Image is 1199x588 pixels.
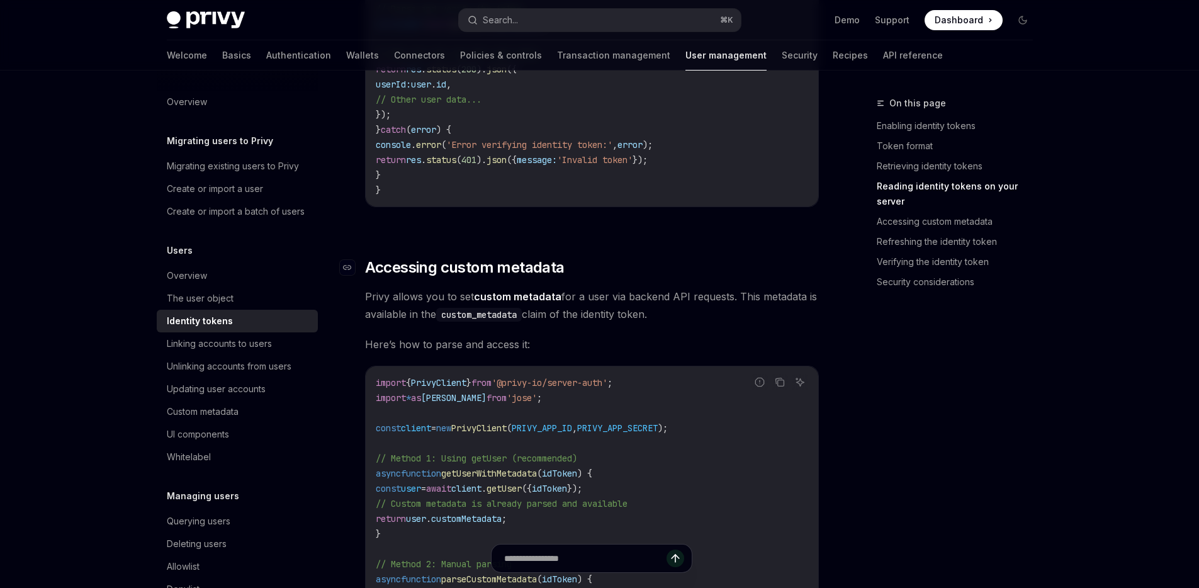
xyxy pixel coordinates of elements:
span: status [426,154,456,166]
span: user [411,79,431,90]
div: Allowlist [167,559,200,574]
span: , [612,139,617,150]
span: PrivyClient [451,422,507,434]
span: , [572,422,577,434]
span: ( [537,468,542,479]
a: Wallets [346,40,379,71]
span: = [421,483,426,494]
span: , [446,79,451,90]
span: PRIVY_APP_ID [512,422,572,434]
span: } [376,528,381,540]
span: new [436,422,451,434]
span: error [411,124,436,135]
h5: Users [167,243,193,258]
a: UI components [157,423,318,446]
span: ( [456,64,461,75]
a: Create or import a user [157,178,318,200]
span: 'Invalid token' [557,154,633,166]
span: ( [406,124,411,135]
span: [PERSON_NAME] [421,392,487,404]
span: Privy allows you to set for a user via backend API requests. This metadata is available in the cl... [365,288,819,323]
span: // Custom metadata is already parsed and available [376,498,628,509]
button: Toggle dark mode [1013,10,1033,30]
span: message: [517,154,557,166]
div: Updating user accounts [167,382,266,397]
a: Verifying the identity token [877,252,1043,272]
button: Report incorrect code [751,374,768,390]
span: return [376,154,406,166]
img: dark logo [167,11,245,29]
span: . [426,513,431,524]
span: }); [376,109,391,120]
span: getUserWithMetadata [441,468,537,479]
a: Reading identity tokens on your server [877,176,1043,212]
a: Welcome [167,40,207,71]
a: Linking accounts to users [157,332,318,355]
span: ); [643,139,653,150]
span: const [376,422,401,434]
a: Whitelabel [157,446,318,468]
span: '@privy-io/server-auth' [492,377,607,388]
span: ( [456,154,461,166]
a: Recipes [833,40,868,71]
span: catch [381,124,406,135]
span: // Other user data... [376,94,481,105]
a: Create or import a batch of users [157,200,318,223]
span: ; [537,392,542,404]
span: client [401,422,431,434]
a: custom metadata [474,290,561,303]
span: client [451,483,481,494]
div: Migrating existing users to Privy [167,159,299,174]
span: return [376,513,406,524]
div: Deleting users [167,536,227,551]
span: . [411,139,416,150]
a: Demo [835,14,860,26]
span: idToken [532,483,567,494]
span: ( [507,422,512,434]
a: Navigate to header [340,257,365,278]
span: 200 [461,64,476,75]
code: custom_metadata [436,308,522,322]
span: res [406,154,421,166]
div: The user object [167,291,234,306]
span: return [376,64,406,75]
span: ({ [507,154,517,166]
span: PrivyClient [411,377,466,388]
div: Whitelabel [167,449,211,465]
a: User management [685,40,767,71]
a: Security [782,40,818,71]
span: = [431,422,436,434]
div: Overview [167,268,207,283]
a: Enabling identity tokens [877,116,1043,136]
span: . [421,64,426,75]
span: ). [476,154,487,166]
h5: Migrating users to Privy [167,133,273,149]
span: res [406,64,421,75]
span: . [421,154,426,166]
span: . [431,79,436,90]
span: ); [658,422,668,434]
span: user [401,483,421,494]
a: The user object [157,287,318,310]
span: 'jose' [507,392,537,404]
span: ( [441,139,446,150]
a: Retrieving identity tokens [877,156,1043,176]
a: Accessing custom metadata [877,212,1043,232]
span: console [376,139,411,150]
div: UI components [167,427,229,442]
a: Overview [157,91,318,113]
div: Create or import a user [167,181,263,196]
span: Here’s how to parse and access it: [365,336,819,353]
span: } [376,169,381,181]
span: 'Error verifying identity token:' [446,139,612,150]
span: as [411,392,421,404]
a: Transaction management [557,40,670,71]
span: userId: [376,79,411,90]
a: Overview [157,264,318,287]
a: Migrating existing users to Privy [157,155,318,178]
div: Unlinking accounts from users [167,359,291,374]
span: ⌘ K [720,15,733,25]
span: Dashboard [935,14,983,26]
span: import [376,377,406,388]
span: async [376,468,401,479]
